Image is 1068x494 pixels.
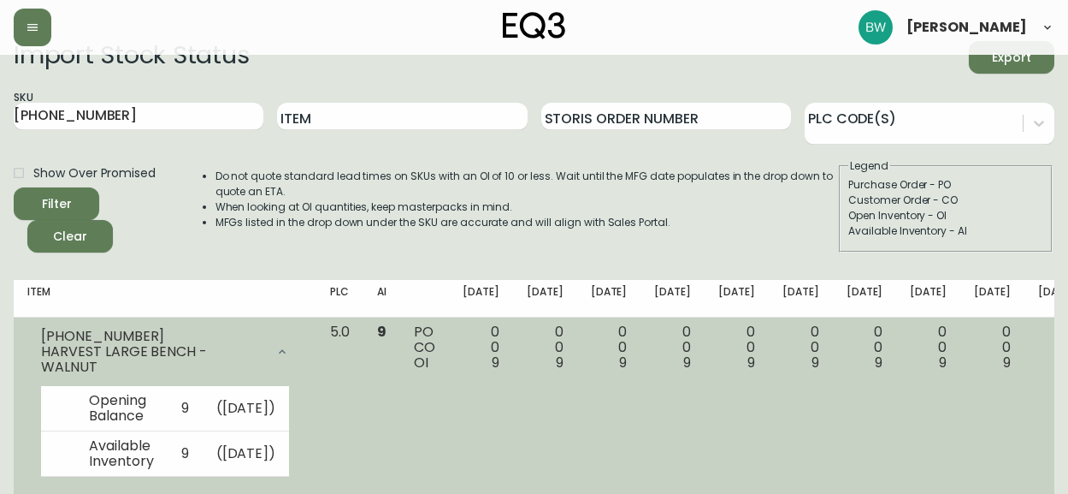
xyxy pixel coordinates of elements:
li: MFGs listed in the drop down under the SKU are accurate and will align with Sales Portal. [215,215,837,230]
span: 9 [939,353,947,372]
td: ( [DATE] ) [203,386,290,432]
button: Export [969,41,1054,74]
div: 0 0 [910,324,947,371]
div: 0 0 [654,324,691,371]
th: AI [363,280,400,318]
th: PLC [316,280,363,318]
div: 0 0 [463,324,499,371]
span: 9 [683,353,691,372]
th: [DATE] [449,280,513,318]
div: Open Inventory - OI [848,208,1043,223]
th: Item [14,280,316,318]
img: 7b75157fabbcd422b2f830af70e21378 [859,10,893,45]
th: [DATE] [513,280,577,318]
td: 9 [168,432,203,477]
li: When looking at OI quantities, keep masterpacks in mind. [215,199,837,215]
div: Customer Order - CO [848,193,1043,208]
div: 0 0 [591,324,628,371]
span: 9 [811,353,819,372]
th: [DATE] [705,280,769,318]
span: Show Over Promised [33,164,156,182]
span: [PERSON_NAME] [906,21,1027,34]
td: Available Inventory [75,432,168,477]
button: Clear [27,220,113,253]
td: 9 [168,386,203,432]
div: Available Inventory - AI [848,223,1043,239]
span: Export [982,47,1041,68]
legend: Legend [848,158,890,174]
span: 9 [377,322,386,342]
th: [DATE] [769,280,833,318]
th: [DATE] [577,280,641,318]
div: Purchase Order - PO [848,177,1043,193]
div: [PHONE_NUMBER] [41,329,265,344]
span: 9 [1003,353,1011,372]
h2: Import Stock Status [14,41,249,74]
div: 0 0 [974,324,1011,371]
img: logo [503,12,566,39]
div: 0 0 [718,324,755,371]
div: 0 0 [847,324,883,371]
button: Filter [14,187,99,220]
th: [DATE] [960,280,1024,318]
span: 9 [556,353,564,372]
div: 0 0 [782,324,819,371]
th: [DATE] [640,280,705,318]
td: Opening Balance [75,386,168,432]
div: [PHONE_NUMBER]HARVEST LARGE BENCH - WALNUT [27,324,303,379]
div: PO CO [414,324,435,371]
span: 9 [492,353,499,372]
span: OI [414,353,428,372]
span: 9 [747,353,755,372]
div: HARVEST LARGE BENCH - WALNUT [41,344,265,375]
th: [DATE] [833,280,897,318]
th: [DATE] [896,280,960,318]
span: Clear [41,226,99,247]
span: 9 [875,353,882,372]
li: Do not quote standard lead times on SKUs with an OI of 10 or less. Wait until the MFG date popula... [215,169,837,199]
span: 9 [619,353,627,372]
div: 0 0 [527,324,564,371]
td: ( [DATE] ) [203,432,290,477]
